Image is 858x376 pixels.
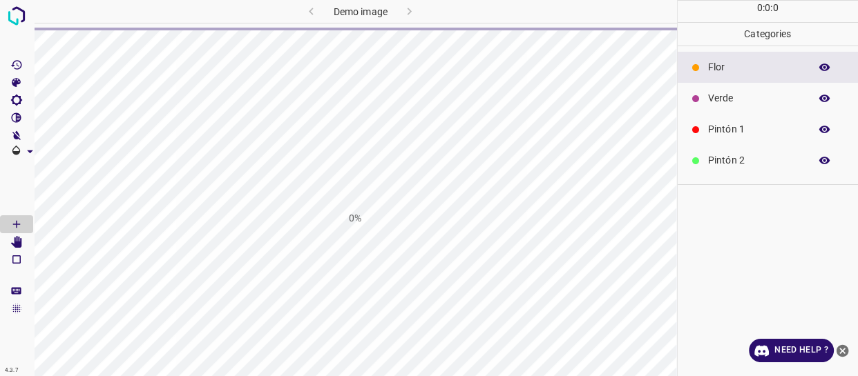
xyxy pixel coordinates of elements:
[749,339,834,362] a: Need Help ?
[708,122,803,137] p: Pintón 1
[708,153,803,168] p: Pintón 2
[757,1,763,15] p: 0
[334,3,388,23] h6: Demo image
[757,1,779,22] div: : :
[708,91,803,106] p: Verde
[1,365,22,376] div: 4.3.7
[834,339,851,362] button: close-help
[765,1,770,15] p: 0
[772,1,778,15] p: 0
[4,3,29,28] img: logo
[349,211,361,226] h1: 0%
[708,60,803,75] p: Flor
